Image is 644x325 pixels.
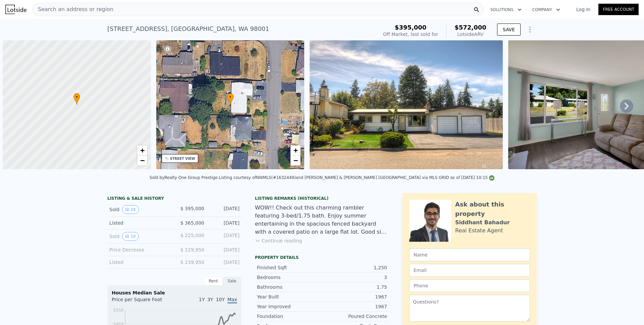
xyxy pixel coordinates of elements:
[73,93,80,105] div: •
[454,31,486,38] div: Lotside ARV
[523,23,537,36] button: Show Options
[180,206,204,211] span: $ 395,000
[109,246,169,253] div: Price Decrease
[150,175,219,180] div: Sold by Realty One Group Prestige .
[322,293,387,300] div: 1967
[137,145,147,155] a: Zoom in
[109,259,169,266] div: Listed
[210,232,239,241] div: [DATE]
[210,259,239,266] div: [DATE]
[140,146,144,154] span: +
[322,313,387,320] div: Poured Concrete
[310,40,503,169] img: Sale: 114581898 Parcel: 98496264
[180,247,204,252] span: $ 229,950
[137,155,147,166] a: Zoom out
[497,24,521,36] button: SAVE
[122,232,139,241] button: View historical data
[322,264,387,271] div: 1,250
[140,156,144,165] span: −
[73,94,80,100] span: •
[322,303,387,310] div: 1967
[109,205,169,214] div: Sold
[227,94,234,100] span: •
[5,5,26,14] img: Lotside
[293,146,298,154] span: +
[409,279,530,292] input: Phone
[227,297,237,304] span: Max
[255,237,302,244] button: Continue reading
[455,200,530,219] div: Ask about this property
[219,175,495,180] div: Listing courtesy of NWMLS (#1632449) and [PERSON_NAME] & [PERSON_NAME] [GEOGRAPHIC_DATA] via MLS ...
[255,196,389,201] div: Listing Remarks (Historical)
[455,227,503,235] div: Real Estate Agent
[199,297,205,302] span: 1Y
[409,248,530,261] input: Name
[485,4,527,16] button: Solutions
[598,4,639,15] a: Free Account
[107,196,241,202] div: LISTING & SALE HISTORY
[489,175,494,181] img: NWMLS Logo
[170,156,195,161] div: STREET VIEW
[322,284,387,290] div: 1.75
[383,31,438,38] div: Off Market, last sold for
[223,277,241,285] div: Sale
[257,293,322,300] div: Year Built
[216,297,225,302] span: 10Y
[255,255,389,260] div: Property details
[290,145,301,155] a: Zoom in
[395,24,427,31] span: $395,000
[568,6,598,13] a: Log In
[180,260,204,265] span: $ 239,950
[290,155,301,166] a: Zoom out
[112,289,237,296] div: Houses Median Sale
[257,274,322,281] div: Bedrooms
[455,219,510,227] div: Siddhant Bahadur
[527,4,566,16] button: Company
[207,297,213,302] span: 3Y
[257,284,322,290] div: Bathrooms
[107,24,269,34] div: [STREET_ADDRESS] , [GEOGRAPHIC_DATA] , WA 98001
[257,303,322,310] div: Year Improved
[33,5,113,13] span: Search an address or region
[322,274,387,281] div: 3
[122,205,139,214] button: View historical data
[409,264,530,277] input: Email
[210,246,239,253] div: [DATE]
[454,24,486,31] span: $572,000
[180,233,204,238] span: $ 225,000
[210,220,239,226] div: [DATE]
[109,232,169,241] div: Sold
[180,220,204,226] span: $ 365,000
[293,156,298,165] span: −
[227,93,234,105] div: •
[210,205,239,214] div: [DATE]
[113,308,123,313] tspan: $558
[257,313,322,320] div: Foundation
[204,277,223,285] div: Rent
[255,204,389,236] div: WOW!! Check out this charming rambler featuring 3-bed/1.75 bath. Enjoy summer entertaining in the...
[257,264,322,271] div: Finished Sqft
[109,220,169,226] div: Listed
[112,296,174,307] div: Price per Square Foot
